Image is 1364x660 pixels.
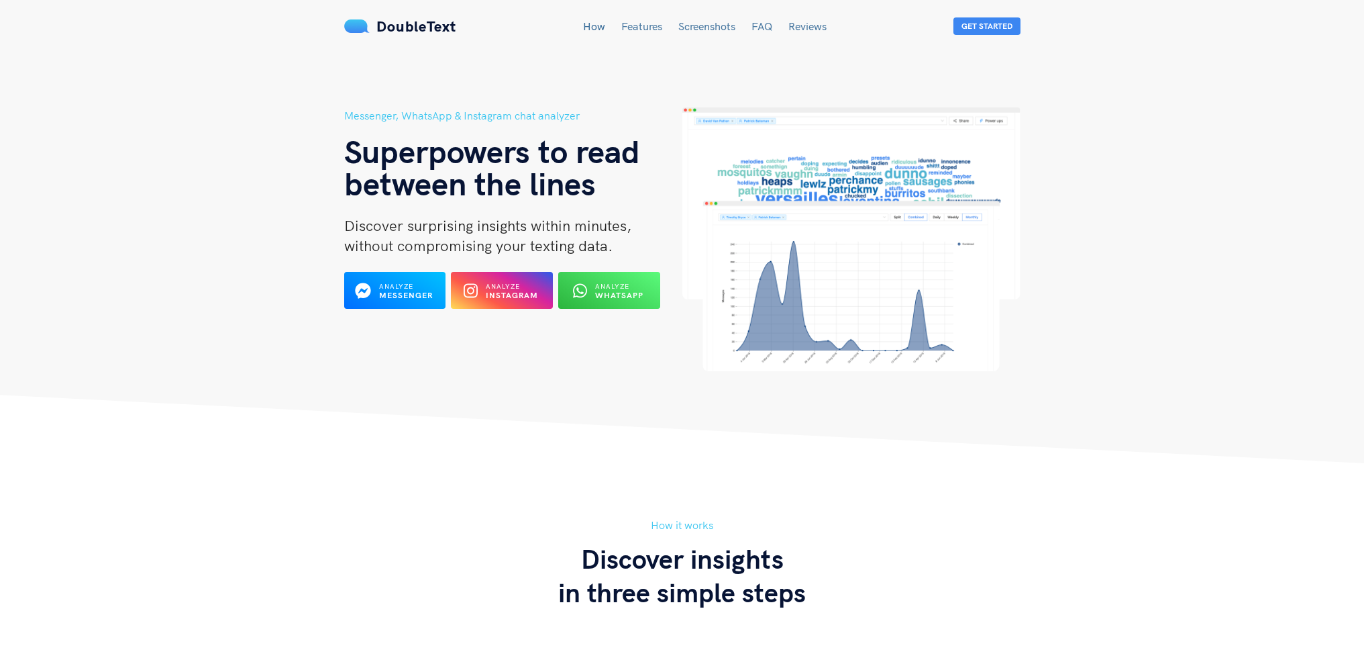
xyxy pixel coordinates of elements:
[621,19,662,33] a: Features
[451,272,553,309] button: Analyze Instagram
[583,19,605,33] a: How
[344,163,596,203] span: between the lines
[344,289,446,301] a: Analyze Messenger
[751,19,772,33] a: FAQ
[486,282,520,291] span: Analyze
[558,272,660,309] button: Analyze WhatsApp
[344,272,446,309] button: Analyze Messenger
[344,107,682,124] h5: Messenger, WhatsApp & Instagram chat analyzer
[451,289,553,301] a: Analyze Instagram
[344,19,370,33] img: mS3x8y1f88AAAAABJRU5ErkJggg==
[344,216,631,235] span: Discover surprising insights within minutes,
[595,290,643,300] b: WhatsApp
[344,542,1020,609] h3: Discover insights in three simple steps
[788,19,827,33] a: Reviews
[682,107,1020,371] img: hero
[344,236,613,255] span: without compromising your texting data.
[486,290,538,300] b: Instagram
[344,131,640,171] span: Superpowers to read
[376,17,456,36] span: DoubleText
[344,517,1020,534] h5: How it works
[595,282,629,291] span: Analyze
[558,289,660,301] a: Analyze WhatsApp
[678,19,735,33] a: Screenshots
[344,17,456,36] a: DoubleText
[379,290,433,300] b: Messenger
[953,17,1020,35] button: Get Started
[379,282,413,291] span: Analyze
